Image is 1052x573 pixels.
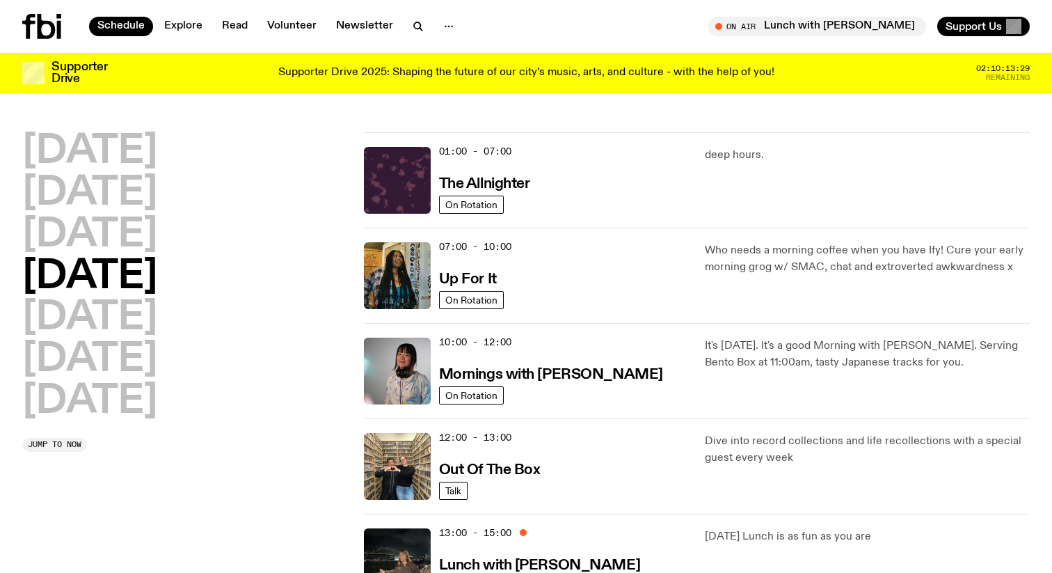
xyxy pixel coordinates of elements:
span: On Rotation [445,199,497,210]
span: On Rotation [445,390,497,400]
h3: The Allnighter [439,177,530,191]
img: Matt and Kate stand in the music library and make a heart shape with one hand each. [364,433,431,500]
h3: Lunch with [PERSON_NAME] [439,558,640,573]
p: Dive into record collections and life recollections with a special guest every week [705,433,1030,466]
a: Schedule [89,17,153,36]
a: Newsletter [328,17,401,36]
span: 10:00 - 12:00 [439,336,511,349]
h3: Supporter Drive [51,61,107,85]
button: [DATE] [22,340,157,379]
a: Explore [156,17,211,36]
a: Lunch with [PERSON_NAME] [439,556,640,573]
button: [DATE] [22,132,157,171]
a: Out Of The Box [439,460,541,478]
span: 13:00 - 15:00 [439,526,511,540]
a: The Allnighter [439,174,530,191]
button: Support Us [937,17,1030,36]
a: Talk [439,482,468,500]
h3: Mornings with [PERSON_NAME] [439,368,663,382]
a: On Rotation [439,196,504,214]
img: Kana Frazer is smiling at the camera with her head tilted slightly to her left. She wears big bla... [364,338,431,405]
a: On Rotation [439,386,504,405]
button: [DATE] [22,174,157,213]
a: Mornings with [PERSON_NAME] [439,365,663,382]
button: [DATE] [22,258,157,297]
p: [DATE] Lunch is as fun as you are [705,528,1030,545]
span: Jump to now [28,441,81,448]
h3: Out Of The Box [439,463,541,478]
span: Remaining [986,74,1030,81]
button: On AirLunch with [PERSON_NAME] [708,17,926,36]
span: Support Us [946,20,1002,33]
span: On Rotation [445,295,497,305]
a: On Rotation [439,291,504,309]
span: 12:00 - 13:00 [439,431,511,444]
p: It's [DATE]. It's a good Morning with [PERSON_NAME]. Serving Bento Box at 11:00am, tasty Japanese... [705,338,1030,371]
a: Read [214,17,256,36]
span: 01:00 - 07:00 [439,145,511,158]
img: Ify - a Brown Skin girl with black braided twists, looking up to the side with her tongue stickin... [364,242,431,309]
span: 07:00 - 10:00 [439,240,511,253]
button: [DATE] [22,299,157,338]
button: [DATE] [22,216,157,255]
a: Up For It [439,269,497,287]
a: Volunteer [259,17,325,36]
p: deep hours. [705,147,1030,164]
span: Talk [445,485,461,496]
p: Who needs a morning coffee when you have Ify! Cure your early morning grog w/ SMAC, chat and extr... [705,242,1030,276]
h3: Up For It [439,272,497,287]
button: [DATE] [22,382,157,421]
button: Jump to now [22,438,87,452]
span: 02:10:13:29 [976,65,1030,72]
p: Supporter Drive 2025: Shaping the future of our city’s music, arts, and culture - with the help o... [278,67,774,79]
